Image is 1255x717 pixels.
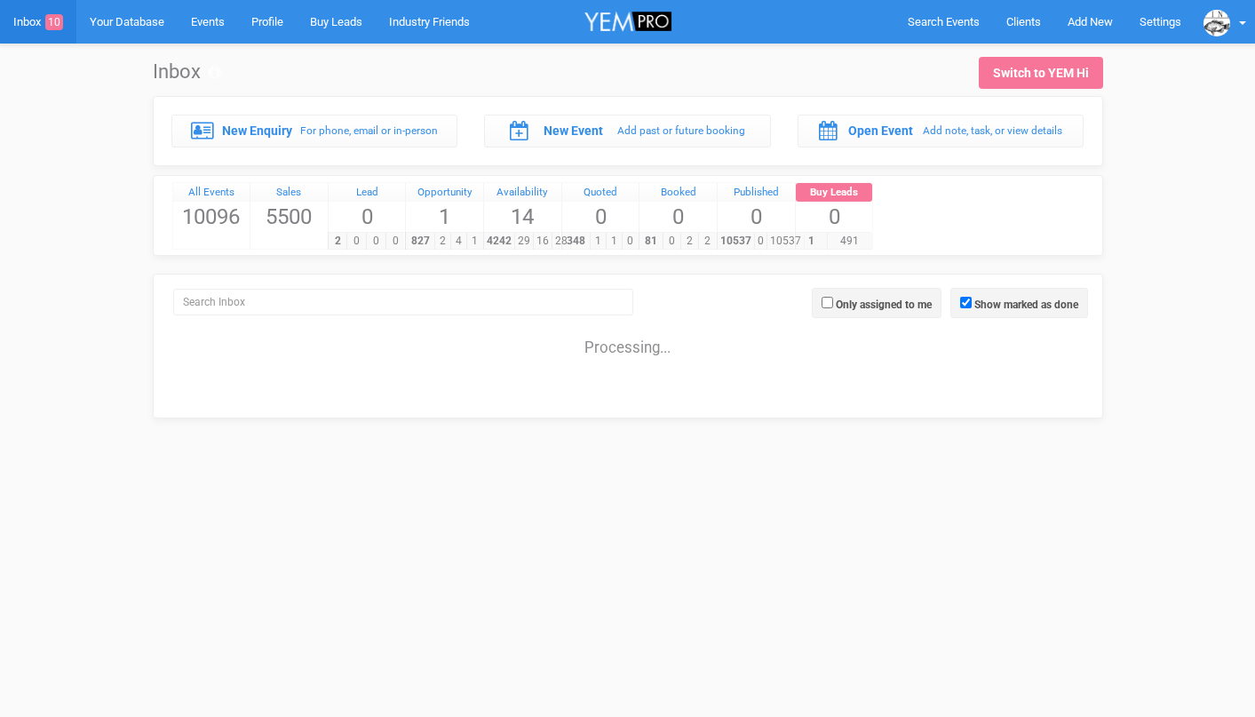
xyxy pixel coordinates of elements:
[385,233,406,250] span: 0
[45,14,63,30] span: 10
[153,61,221,83] h1: Inbox
[923,124,1062,137] small: Add note, task, or view details
[561,233,591,250] span: 348
[405,233,434,250] span: 827
[796,183,873,203] a: Buy Leads
[173,289,633,315] input: Search Inbox
[544,122,603,139] label: New Event
[300,124,438,137] small: For phone, email or in-person
[639,233,663,250] span: 81
[450,233,467,250] span: 4
[795,233,828,250] span: 1
[173,183,250,203] a: All Events
[562,183,639,203] a: Quoted
[250,202,328,232] span: 5500
[1203,10,1230,36] img: data
[617,124,745,137] small: Add past or future booking
[663,233,681,250] span: 0
[717,233,755,250] span: 10537
[827,233,872,250] span: 491
[836,297,932,313] label: Only assigned to me
[406,202,483,232] span: 1
[173,202,250,232] span: 10096
[484,183,561,203] a: Availability
[1006,15,1041,28] span: Clients
[754,233,767,250] span: 0
[533,233,552,250] span: 16
[718,183,795,203] a: Published
[606,233,623,250] span: 1
[622,233,639,250] span: 0
[562,202,639,232] span: 0
[434,233,451,250] span: 2
[483,233,515,250] span: 4242
[974,297,1078,313] label: Show marked as done
[222,122,292,139] label: New Enquiry
[718,202,795,232] span: 0
[346,233,367,250] span: 0
[171,115,458,147] a: New Enquiry For phone, email or in-person
[1068,15,1113,28] span: Add New
[366,233,386,250] span: 0
[979,57,1103,89] a: Switch to YEM Hi
[514,233,534,250] span: 29
[796,202,873,232] span: 0
[250,183,328,203] a: Sales
[848,122,913,139] label: Open Event
[329,183,406,203] a: Lead
[908,15,980,28] span: Search Events
[328,233,348,250] span: 2
[484,202,561,232] span: 14
[158,320,1098,355] div: Processing...
[639,183,717,203] a: Booked
[680,233,699,250] span: 2
[484,115,771,147] a: New Event Add past or future booking
[993,64,1089,82] div: Switch to YEM Hi
[798,115,1084,147] a: Open Event Add note, task, or view details
[466,233,483,250] span: 1
[639,202,717,232] span: 0
[698,233,717,250] span: 2
[767,233,805,250] span: 10537
[329,202,406,232] span: 0
[590,233,607,250] span: 1
[406,183,483,203] a: Opportunity
[552,233,571,250] span: 28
